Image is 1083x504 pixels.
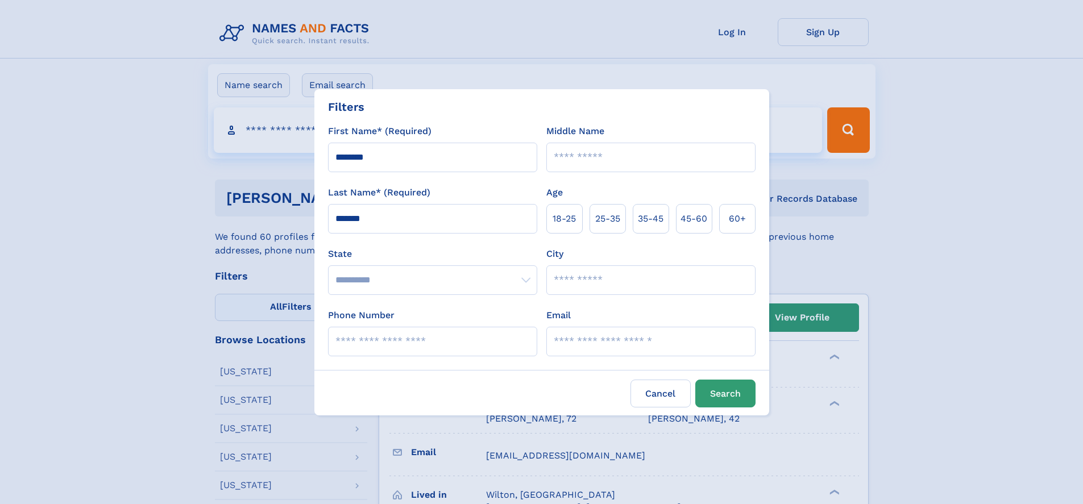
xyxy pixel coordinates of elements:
[328,186,430,199] label: Last Name* (Required)
[638,212,663,226] span: 35‑45
[546,186,563,199] label: Age
[546,247,563,261] label: City
[546,124,604,138] label: Middle Name
[630,380,691,407] label: Cancel
[553,212,576,226] span: 18‑25
[328,309,395,322] label: Phone Number
[595,212,620,226] span: 25‑35
[328,247,537,261] label: State
[328,98,364,115] div: Filters
[328,124,431,138] label: First Name* (Required)
[729,212,746,226] span: 60+
[546,309,571,322] label: Email
[680,212,707,226] span: 45‑60
[695,380,756,407] button: Search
